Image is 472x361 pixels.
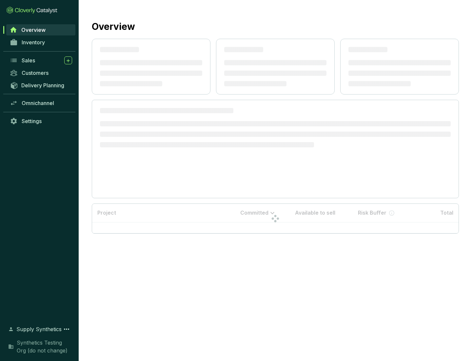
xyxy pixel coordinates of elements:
a: Overview [6,24,75,35]
a: Inventory [7,37,75,48]
a: Omnichannel [7,97,75,109]
a: Settings [7,116,75,127]
span: Sales [22,57,35,64]
a: Sales [7,55,75,66]
span: Supply Synthetics [16,325,62,333]
span: Synthetics Testing Org (do not change) [17,339,72,354]
span: Settings [22,118,42,124]
span: Inventory [22,39,45,46]
span: Delivery Planning [21,82,64,89]
h2: Overview [92,20,135,33]
span: Customers [22,70,49,76]
a: Customers [7,67,75,78]
span: Omnichannel [22,100,54,106]
a: Delivery Planning [7,80,75,91]
span: Overview [21,27,46,33]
